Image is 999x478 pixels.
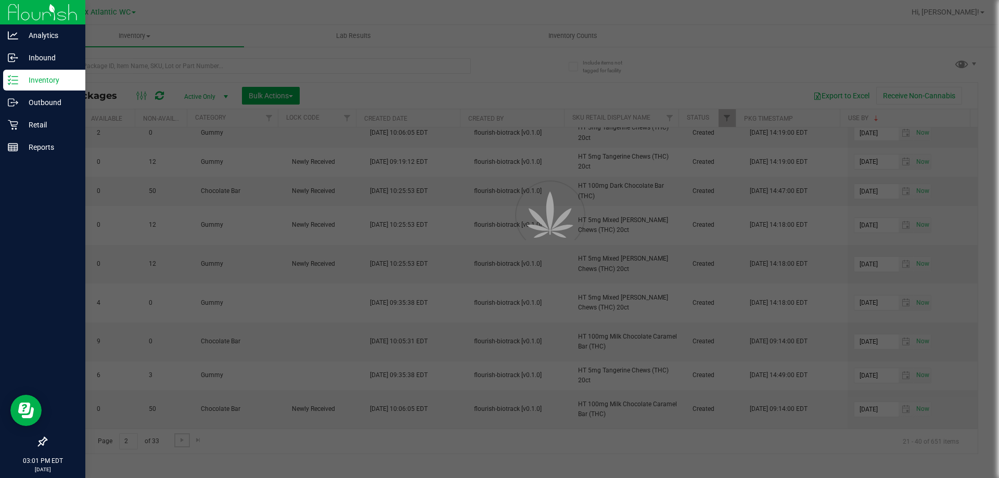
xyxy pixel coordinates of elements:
[8,53,18,63] inline-svg: Inbound
[8,97,18,108] inline-svg: Outbound
[8,75,18,85] inline-svg: Inventory
[8,142,18,152] inline-svg: Reports
[18,141,81,153] p: Reports
[18,51,81,64] p: Inbound
[18,29,81,42] p: Analytics
[8,30,18,41] inline-svg: Analytics
[10,395,42,426] iframe: Resource center
[18,119,81,131] p: Retail
[8,120,18,130] inline-svg: Retail
[18,74,81,86] p: Inventory
[18,96,81,109] p: Outbound
[5,466,81,473] p: [DATE]
[5,456,81,466] p: 03:01 PM EDT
